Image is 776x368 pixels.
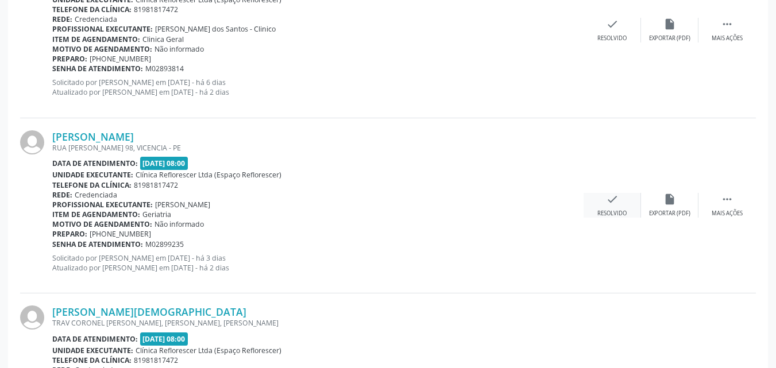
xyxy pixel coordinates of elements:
span: M02893814 [145,64,184,73]
b: Item de agendamento: [52,34,140,44]
i: insert_drive_file [663,193,676,206]
i: check [606,193,619,206]
b: Data de atendimento: [52,158,138,168]
p: Solicitado por [PERSON_NAME] em [DATE] - há 6 dias Atualizado por [PERSON_NAME] em [DATE] - há 2 ... [52,78,584,97]
i: check [606,18,619,30]
span: [DATE] 08:00 [140,157,188,170]
span: Geriatria [142,210,171,219]
span: [PHONE_NUMBER] [90,54,151,64]
b: Rede: [52,14,72,24]
div: RUA [PERSON_NAME] 98, VICENCIA - PE [52,143,584,153]
span: [PHONE_NUMBER] [90,229,151,239]
div: Resolvido [597,210,627,218]
b: Telefone da clínica: [52,5,132,14]
div: TRAV CORONEL [PERSON_NAME], [PERSON_NAME], [PERSON_NAME] [52,318,584,328]
i:  [721,18,733,30]
b: Motivo de agendamento: [52,219,152,229]
b: Unidade executante: [52,170,133,180]
i:  [721,193,733,206]
b: Telefone da clínica: [52,180,132,190]
img: img [20,305,44,330]
b: Motivo de agendamento: [52,44,152,54]
span: [PERSON_NAME] [155,200,210,210]
span: [DATE] 08:00 [140,332,188,346]
b: Preparo: [52,229,87,239]
b: Item de agendamento: [52,210,140,219]
div: Exportar (PDF) [649,210,690,218]
span: Credenciada [75,14,117,24]
span: 81981817472 [134,180,178,190]
div: Exportar (PDF) [649,34,690,42]
img: img [20,130,44,154]
span: Não informado [155,44,204,54]
b: Telefone da clínica: [52,355,132,365]
span: Não informado [155,219,204,229]
div: Mais ações [712,34,743,42]
span: 81981817472 [134,355,178,365]
a: [PERSON_NAME][DEMOGRAPHIC_DATA] [52,305,246,318]
b: Rede: [52,190,72,200]
b: Profissional executante: [52,200,153,210]
b: Senha de atendimento: [52,239,143,249]
b: Preparo: [52,54,87,64]
span: Clinica Geral [142,34,184,44]
span: 81981817472 [134,5,178,14]
b: Data de atendimento: [52,334,138,344]
span: M02899235 [145,239,184,249]
b: Profissional executante: [52,24,153,34]
div: Resolvido [597,34,627,42]
span: [PERSON_NAME] dos Santos - Clinico [155,24,276,34]
b: Senha de atendimento: [52,64,143,73]
span: Credenciada [75,190,117,200]
b: Unidade executante: [52,346,133,355]
div: Mais ações [712,210,743,218]
span: Clínica Reflorescer Ltda (Espaço Reflorescer) [136,346,281,355]
a: [PERSON_NAME] [52,130,134,143]
span: Clínica Reflorescer Ltda (Espaço Reflorescer) [136,170,281,180]
i: insert_drive_file [663,18,676,30]
p: Solicitado por [PERSON_NAME] em [DATE] - há 3 dias Atualizado por [PERSON_NAME] em [DATE] - há 2 ... [52,253,584,273]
